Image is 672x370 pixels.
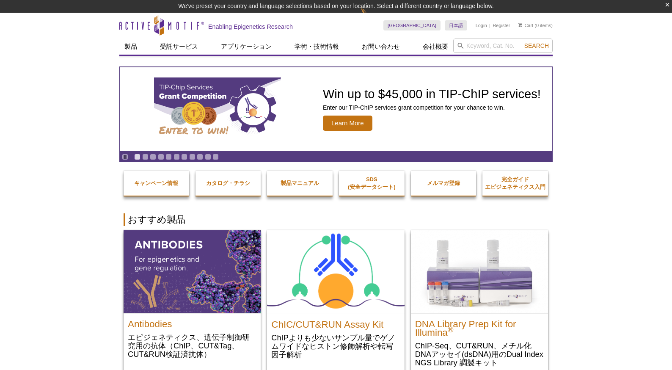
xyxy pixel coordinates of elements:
[518,23,522,27] img: Your Cart
[212,154,219,160] a: Go to slide 11
[124,213,548,226] h2: おすすめ製品
[289,39,344,55] a: 学術・技術情報
[453,39,553,53] input: Keyword, Cat. No.
[142,154,149,160] a: Go to slide 2
[339,167,405,199] a: SDS(安全データシート)
[482,167,548,199] a: 完全ガイドエピジェネティクス入門
[348,176,396,190] strong: SDS (安全データシート)
[383,20,441,30] a: [GEOGRAPHIC_DATA]
[281,180,319,186] strong: 製品マニュアル
[119,39,142,55] a: 製品
[489,20,490,30] li: |
[208,23,293,30] h2: Enabling Epigenetics Research
[150,154,156,160] a: Go to slide 3
[205,154,211,160] a: Go to slide 10
[524,42,549,49] span: Search
[522,42,551,50] button: Search
[174,154,180,160] a: Go to slide 6
[415,341,544,367] p: ChIP-Seq、CUT&RUN、メチル化DNAアッセイ(dsDNA)用のDual Index NGS Library 調製キット
[155,39,203,55] a: 受託サービス
[518,20,553,30] li: (0 items)
[323,88,541,100] h2: Win up to $45,000 in TIP-ChIP services!
[134,154,140,160] a: Go to slide 1
[165,154,172,160] a: Go to slide 5
[158,154,164,160] a: Go to slide 4
[124,230,261,367] a: All Antibodies Antibodies エピジェネティクス、遺伝子制御研究用の抗体（ChIP、CUT&Tag、CUT&RUN検証済抗体）
[518,22,533,28] a: Cart
[196,171,261,196] a: カタログ・チラシ
[122,154,128,160] a: Toggle autoplay
[476,22,487,28] a: Login
[445,20,467,30] a: 日本語
[427,180,460,186] strong: メルマガ登録
[267,230,404,314] img: ChIC/CUT&RUN Assay Kit
[206,180,250,186] strong: カタログ・チラシ
[120,67,552,151] a: TIP-ChIP Services Grant Competition Win up to $45,000 in TIP-ChIP services! Enter our TIP-ChIP se...
[120,67,552,151] article: TIP-ChIP Services Grant Competition
[134,180,178,186] strong: キャンペーン情報
[415,316,544,337] h2: DNA Library Prep Kit for Illumina
[124,230,261,313] img: All Antibodies
[189,154,196,160] a: Go to slide 8
[124,171,189,196] a: キャンペーン情報
[485,176,545,190] strong: 完全ガイド エピジェネティクス入門
[154,77,281,141] img: TIP-ChIP Services Grant Competition
[271,316,400,329] h2: ChIC/CUT&RUN Assay Kit
[197,154,203,160] a: Go to slide 9
[323,104,541,111] p: Enter our TIP-ChIP services grant competition for your chance to win.
[493,22,510,28] a: Register
[323,116,372,131] span: Learn More
[357,39,405,55] a: お問い合わせ
[128,333,256,359] p: エピジェネティクス、遺伝子制御研究用の抗体（ChIP、CUT&Tag、CUT&RUN検証済抗体）
[418,39,453,55] a: 会社概要
[128,316,256,329] h2: Antibodies
[271,333,400,359] p: ChIPよりも少ないサンプル量でゲノムワイドなヒストン修飾解析や転写因子解析
[361,6,383,26] img: Change Here
[267,230,404,367] a: ChIC/CUT&RUN Assay Kit ChIC/CUT&RUN Assay Kit ChIPよりも少ないサンプル量でゲノムワイドなヒストン修飾解析や転写因子解析
[181,154,187,160] a: Go to slide 7
[411,171,476,196] a: メルマガ登録
[267,171,333,196] a: 製品マニュアル
[216,39,277,55] a: アプリケーション
[448,325,454,334] sup: ®
[411,230,548,313] img: DNA Library Prep Kit for Illumina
